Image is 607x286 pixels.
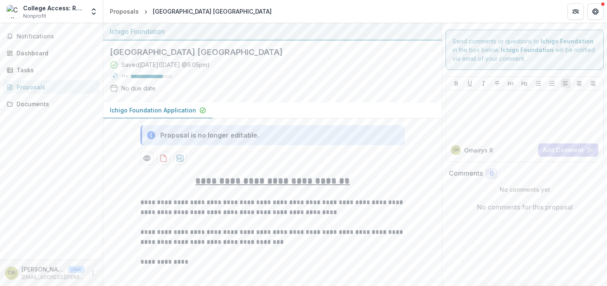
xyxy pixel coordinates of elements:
p: Omairys R [464,146,493,155]
button: Italicize [479,79,488,88]
button: Align Right [588,79,598,88]
a: Tasks [3,63,100,77]
div: Saved [DATE] ( [DATE] @ 5:05pm ) [121,60,210,69]
div: Omairys Rodriguez [453,148,459,152]
button: Ordered List [547,79,557,88]
button: Notifications [3,30,100,43]
button: Align Left [561,79,571,88]
h2: Comments [449,169,483,177]
a: Proposals [3,80,100,94]
div: Proposals [110,7,139,16]
nav: breadcrumb [107,5,275,17]
p: Ichigo Foundation Application [110,106,196,114]
div: Proposals [17,83,93,91]
a: Dashboard [3,46,100,60]
button: Strike [492,79,502,88]
button: Get Help [587,3,604,20]
img: College Access: Research & Action (CARA) [7,5,20,18]
div: Documents [17,100,93,108]
div: Ichigo Foundation [110,26,435,36]
button: Preview 7ac8d56d-45de-46b5-a91b-9cd16345738f-0.pdf [140,152,154,165]
div: Tasks [17,66,93,74]
div: Dashboard [17,49,93,57]
button: Heading 2 [519,79,529,88]
button: Bullet List [533,79,543,88]
button: Open entity switcher [88,3,100,20]
strong: Ichigo Foundation [541,38,593,45]
p: No comments yet [449,185,600,194]
div: [GEOGRAPHIC_DATA] [GEOGRAPHIC_DATA] [153,7,272,16]
button: Bold [451,79,461,88]
button: More [88,268,98,278]
span: Nonprofit [23,12,46,20]
span: 0 [490,170,493,177]
div: Proposal is no longer editable. [160,130,259,140]
p: No comments for this proposal [477,202,573,212]
button: Add Comment [538,143,598,157]
button: Align Center [574,79,584,88]
div: College Access: Research & Action (CARA) [23,4,85,12]
p: User [68,266,85,273]
button: Heading 1 [506,79,516,88]
span: Notifications [17,33,96,40]
button: Underline [465,79,475,88]
div: Omairys Rodriguez [8,270,15,276]
p: 77 % [121,74,128,79]
p: [PERSON_NAME] [21,265,64,274]
strong: Ichigo Foundation [501,46,554,53]
button: download-proposal [157,152,170,165]
div: No due date [121,84,156,93]
div: Send comments or questions to in the box below. will be notified via email of your comment. [446,30,604,70]
p: [EMAIL_ADDRESS][PERSON_NAME][DOMAIN_NAME] [21,274,85,281]
a: Documents [3,97,100,111]
button: Partners [567,3,584,20]
a: Proposals [107,5,142,17]
h2: [GEOGRAPHIC_DATA] [GEOGRAPHIC_DATA] [110,47,422,57]
button: download-proposal [173,152,187,165]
